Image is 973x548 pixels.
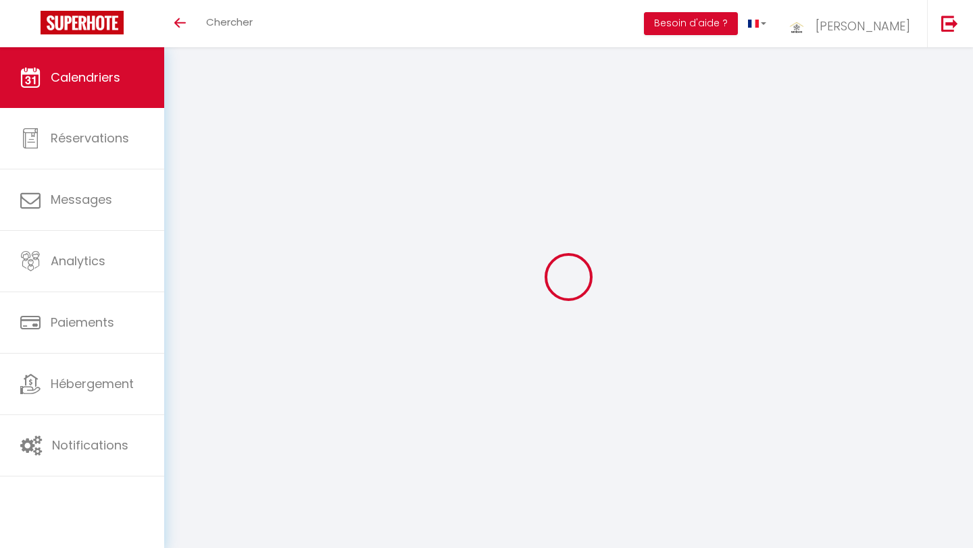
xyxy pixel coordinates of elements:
img: Super Booking [41,11,124,34]
span: Messages [51,191,112,208]
span: Analytics [51,252,105,269]
img: ... [787,12,807,40]
img: logout [941,15,958,32]
span: Chercher [206,15,253,29]
span: Hébergement [51,375,134,392]
span: Réservations [51,130,129,146]
button: Besoin d'aide ? [644,12,738,35]
span: Calendriers [51,69,120,86]
span: Notifications [52,437,128,454]
span: Paiements [51,314,114,331]
span: [PERSON_NAME] [816,18,910,34]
